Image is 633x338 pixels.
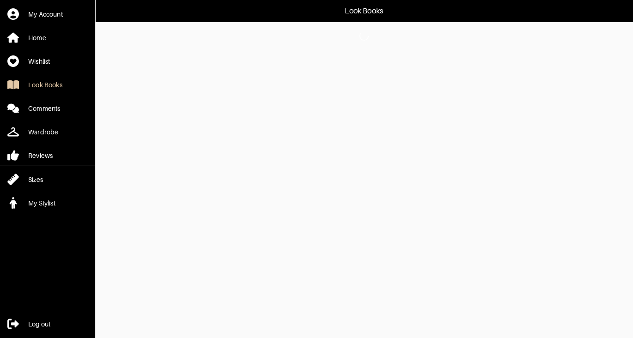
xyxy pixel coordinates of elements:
p: Look Books [345,6,383,17]
div: Comments [28,104,60,113]
div: Look Books [28,80,62,90]
div: Wishlist [28,57,50,66]
div: Home [28,33,46,42]
div: Wardrobe [28,127,58,137]
div: Reviews [28,151,53,160]
div: My Account [28,10,63,19]
div: Log out [28,320,50,329]
div: Sizes [28,175,43,184]
div: My Stylist [28,199,55,208]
